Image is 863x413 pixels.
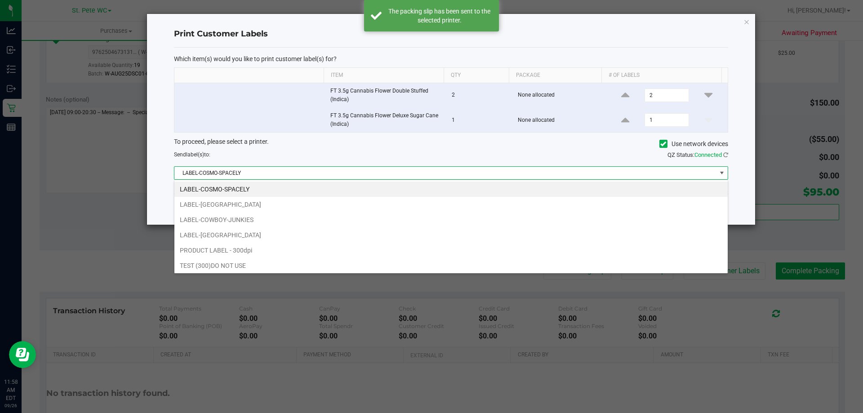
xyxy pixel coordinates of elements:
[387,7,492,25] div: The packing slip has been sent to the selected printer.
[325,108,446,132] td: FT 3.5g Cannabis Flower Deluxe Sugar Cane (Indica)
[174,151,210,158] span: Send to:
[601,68,721,83] th: # of labels
[174,167,716,179] span: LABEL-COSMO-SPACELY
[167,137,735,151] div: To proceed, please select a printer.
[186,151,204,158] span: label(s)
[324,68,444,83] th: Item
[174,55,728,63] p: Which item(s) would you like to print customer label(s) for?
[444,68,509,83] th: Qty
[659,139,728,149] label: Use network devices
[694,151,722,158] span: Connected
[512,108,606,132] td: None allocated
[174,197,728,212] li: LABEL-[GEOGRAPHIC_DATA]
[174,243,728,258] li: PRODUCT LABEL - 300dpi
[509,68,601,83] th: Package
[512,83,606,108] td: None allocated
[325,83,446,108] td: FT 3.5g Cannabis Flower Double Stuffed (Indica)
[174,258,728,273] li: TEST (300)DO NOT USE
[667,151,728,158] span: QZ Status:
[174,182,728,197] li: LABEL-COSMO-SPACELY
[446,108,512,132] td: 1
[9,341,36,368] iframe: Resource center
[174,227,728,243] li: LABEL-[GEOGRAPHIC_DATA]
[446,83,512,108] td: 2
[174,212,728,227] li: LABEL-COWBOY-JUNKIES
[174,28,728,40] h4: Print Customer Labels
